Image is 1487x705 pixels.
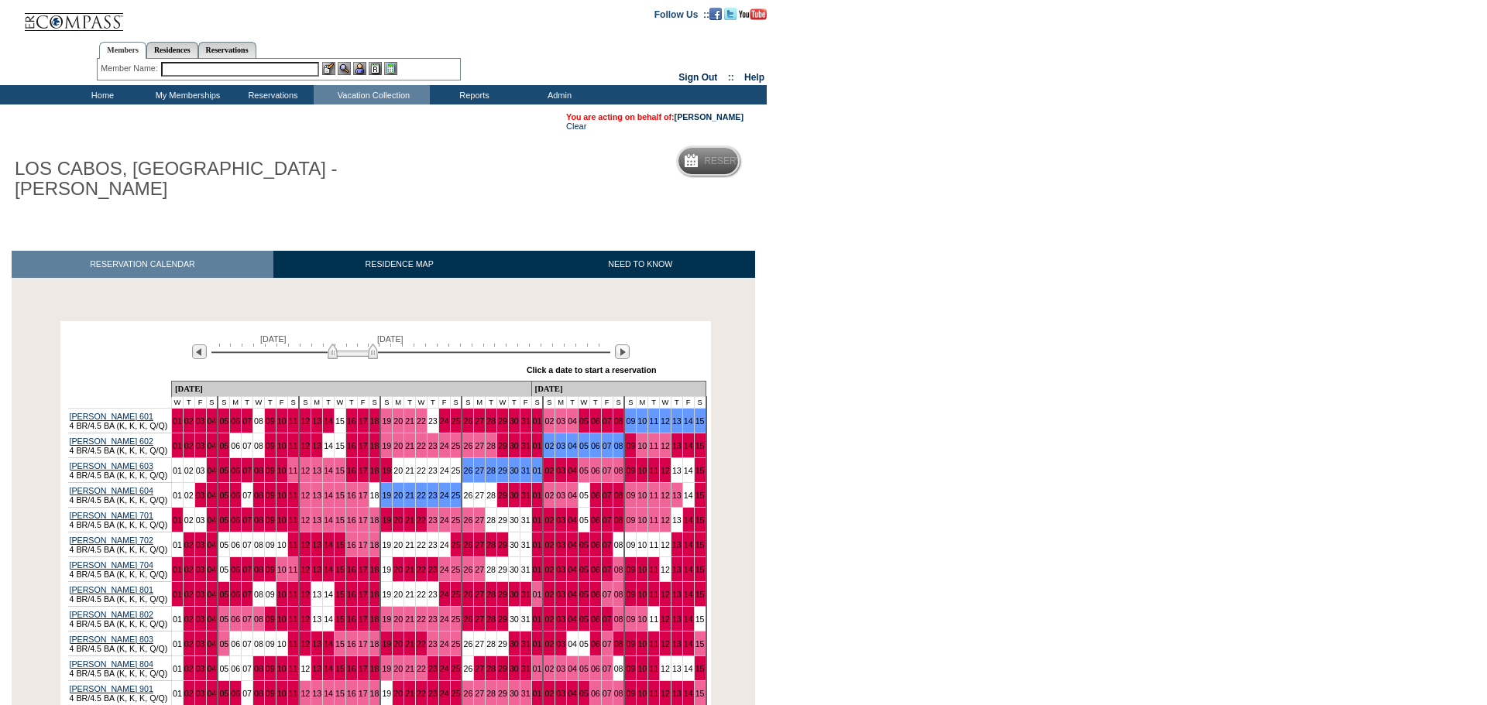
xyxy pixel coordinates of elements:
[353,62,366,75] img: Impersonate
[463,540,472,549] a: 26
[452,466,461,475] a: 25
[579,515,589,525] a: 05
[173,491,182,500] a: 01
[724,9,737,18] a: Follow us on Twitter
[544,515,554,525] a: 02
[173,540,182,549] a: 01
[591,491,600,500] a: 06
[300,441,310,450] a: 12
[254,416,263,426] a: 08
[70,511,153,520] a: [PERSON_NAME] 701
[695,515,705,525] a: 15
[568,466,577,475] a: 04
[184,540,194,549] a: 02
[219,466,228,475] a: 05
[231,491,240,500] a: 06
[242,466,252,475] a: 07
[184,515,194,525] a: 02
[521,515,531,525] a: 31
[370,416,379,426] a: 18
[603,515,612,525] a: 07
[498,441,507,450] a: 29
[579,441,589,450] a: 05
[359,466,368,475] a: 17
[533,515,542,525] a: 01
[266,540,275,549] a: 09
[440,441,449,450] a: 24
[475,540,484,549] a: 27
[254,540,263,549] a: 08
[219,441,228,450] a: 05
[521,540,531,549] a: 31
[452,491,461,500] a: 25
[208,416,217,426] a: 04
[695,491,705,500] a: 15
[626,416,635,426] a: 09
[228,85,314,104] td: Reservations
[417,466,426,475] a: 22
[452,540,461,549] a: 25
[440,491,449,500] a: 24
[452,515,461,525] a: 25
[428,416,438,426] a: 23
[614,416,623,426] a: 08
[289,466,298,475] a: 11
[300,416,310,426] a: 12
[254,491,263,500] a: 08
[498,466,507,475] a: 29
[417,491,426,500] a: 22
[739,9,767,18] a: Subscribe to our YouTube Channel
[556,540,565,549] a: 03
[637,515,647,525] a: 10
[324,416,333,426] a: 14
[143,85,228,104] td: My Memberships
[370,540,379,549] a: 18
[312,466,321,475] a: 13
[430,85,515,104] td: Reports
[300,515,310,525] a: 12
[146,42,198,58] a: Residences
[324,441,333,450] a: 14
[475,491,484,500] a: 27
[324,540,333,549] a: 14
[335,540,345,549] a: 15
[649,441,658,450] a: 11
[579,416,589,426] a: 05
[614,466,623,475] a: 08
[382,441,391,450] a: 19
[614,441,623,450] a: 08
[661,515,670,525] a: 12
[242,491,252,500] a: 07
[684,416,693,426] a: 14
[382,416,391,426] a: 19
[678,72,717,83] a: Sign Out
[579,491,589,500] a: 05
[510,491,519,500] a: 30
[533,491,542,500] a: 01
[417,515,426,525] a: 22
[347,416,356,426] a: 16
[289,416,298,426] a: 11
[556,441,565,450] a: 03
[393,515,403,525] a: 20
[242,540,252,549] a: 07
[626,491,635,500] a: 09
[277,466,287,475] a: 10
[300,466,310,475] a: 12
[417,441,426,450] a: 22
[428,491,438,500] a: 23
[626,441,635,450] a: 09
[196,441,205,450] a: 03
[173,416,182,426] a: 01
[615,344,630,359] img: Next
[556,491,565,500] a: 03
[208,441,217,450] a: 04
[591,515,600,525] a: 06
[370,515,379,525] a: 18
[637,441,647,450] a: 10
[521,491,531,500] a: 31
[486,466,496,475] a: 28
[70,461,153,471] a: [PERSON_NAME] 603
[382,466,391,475] a: 19
[184,416,194,426] a: 02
